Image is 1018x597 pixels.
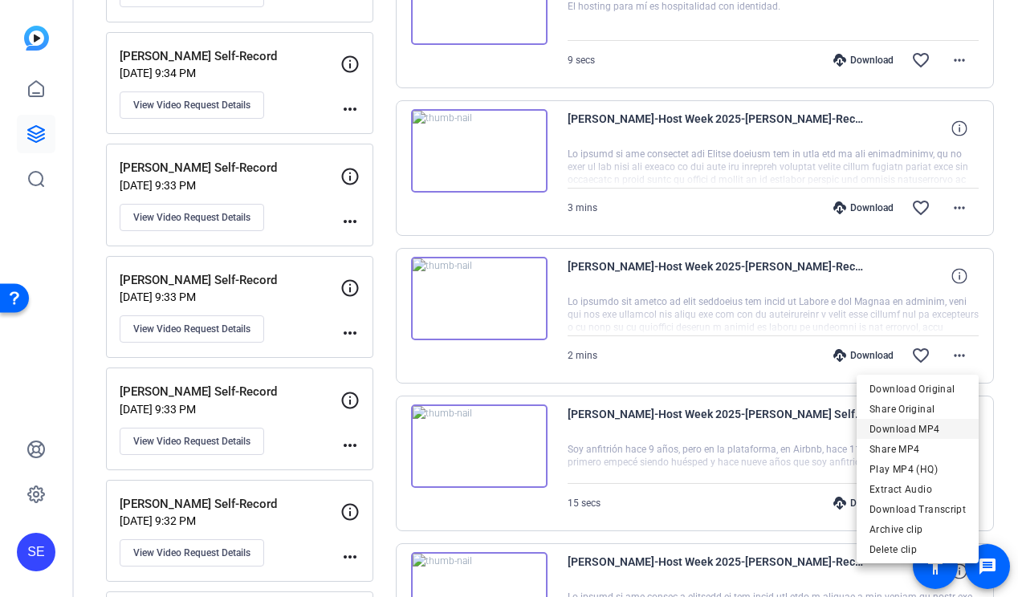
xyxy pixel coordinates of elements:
span: Extract Audio [869,480,966,499]
span: Download Original [869,380,966,399]
span: Download MP4 [869,420,966,439]
span: Share Original [869,400,966,419]
span: Share MP4 [869,440,966,459]
span: Delete clip [869,540,966,559]
span: Play MP4 (HQ) [869,460,966,479]
span: Download Transcript [869,500,966,519]
span: Archive clip [869,520,966,539]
